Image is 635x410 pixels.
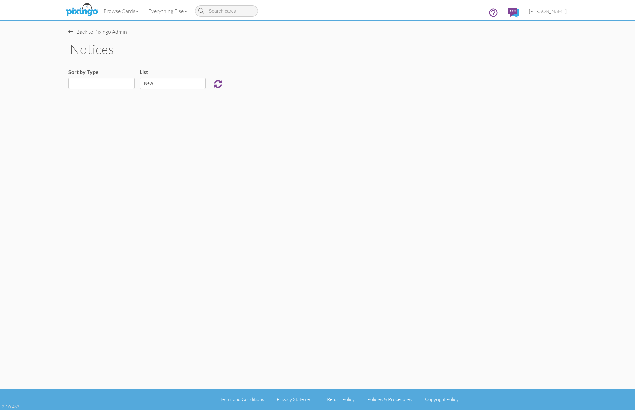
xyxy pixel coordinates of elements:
[425,396,459,402] a: Copyright Policy
[99,3,144,19] a: Browse Cards
[367,396,412,402] a: Policies & Procedures
[195,5,258,17] input: Search cards
[2,404,19,410] div: 2.2.0-463
[277,396,314,402] a: Privacy Statement
[529,8,567,14] span: [PERSON_NAME]
[68,21,567,36] nav-back: Pixingo Admin
[64,2,100,18] img: pixingo logo
[140,68,148,76] label: List
[327,396,355,402] a: Return Policy
[70,42,571,56] h1: notices
[144,3,192,19] a: Everything Else
[508,8,519,18] img: comments.svg
[220,396,264,402] a: Terms and Conditions
[68,68,99,76] label: Sort by Type
[524,3,571,19] a: [PERSON_NAME]
[68,28,127,36] div: Back to Pixingo Admin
